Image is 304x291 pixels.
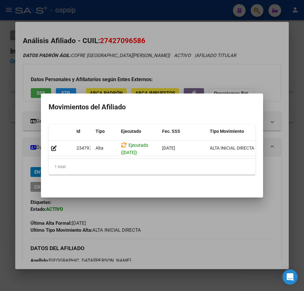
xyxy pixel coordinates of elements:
[162,129,180,134] span: Fec. SSS
[74,125,93,138] datatable-header-cell: Id
[49,159,255,175] div: 1 total
[118,125,160,138] datatable-header-cell: Ejecutado
[210,129,244,134] span: Tipo Movimiento
[121,129,141,134] span: Ejecutado
[96,145,103,151] span: Alta
[210,145,254,151] span: ALTA INICIAL DIRECTA
[93,125,118,138] datatable-header-cell: Tipo
[76,145,92,151] span: 234797
[207,125,264,138] datatable-header-cell: Tipo Movimiento
[49,101,255,113] h2: Movimientos del Afiliado
[96,129,105,134] span: Tipo
[76,129,80,134] span: Id
[121,143,148,155] span: Ejecutado ([DATE])
[160,125,207,138] datatable-header-cell: Fec. SSS
[282,269,298,285] div: Open Intercom Messenger
[162,145,175,151] span: [DATE]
